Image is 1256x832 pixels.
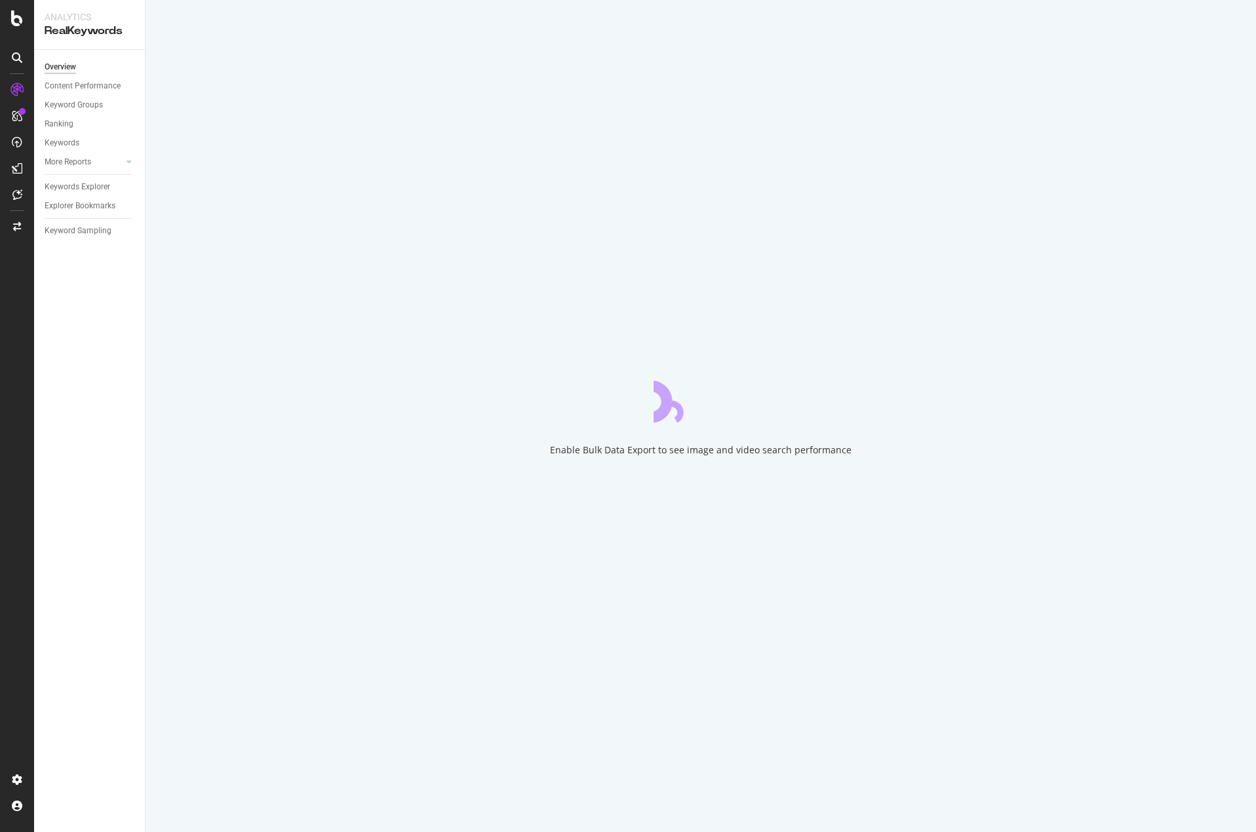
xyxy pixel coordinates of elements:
[45,199,136,213] a: Explorer Bookmarks
[45,60,76,74] div: Overview
[45,98,103,112] div: Keyword Groups
[45,199,115,213] div: Explorer Bookmarks
[45,10,134,24] div: Analytics
[45,136,79,150] div: Keywords
[45,98,136,112] a: Keyword Groups
[45,180,136,194] a: Keywords Explorer
[45,117,136,131] a: Ranking
[45,155,123,169] a: More Reports
[45,60,136,74] a: Overview
[45,224,136,238] a: Keyword Sampling
[45,24,134,39] div: RealKeywords
[654,375,748,423] div: animation
[45,224,111,238] div: Keyword Sampling
[550,444,852,457] div: Enable Bulk Data Export to see image and video search performance
[45,136,136,150] a: Keywords
[45,180,110,194] div: Keywords Explorer
[45,79,121,93] div: Content Performance
[45,117,73,131] div: Ranking
[45,155,91,169] div: More Reports
[45,79,136,93] a: Content Performance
